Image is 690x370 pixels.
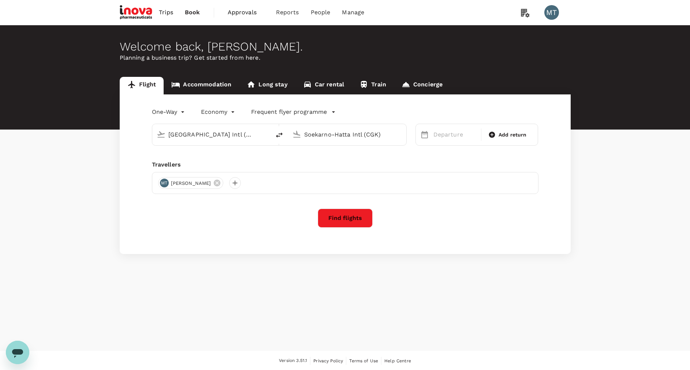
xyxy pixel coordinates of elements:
[279,357,307,365] span: Version 3.51.1
[349,358,378,363] span: Terms of Use
[120,4,153,20] img: iNova Pharmaceuticals
[168,129,255,140] input: Depart from
[164,77,239,94] a: Accommodation
[433,130,477,139] p: Departure
[349,357,378,365] a: Terms of Use
[160,179,169,187] div: MT
[152,106,186,118] div: One-Way
[185,8,200,17] span: Book
[295,77,352,94] a: Car rental
[265,134,267,135] button: Open
[384,357,411,365] a: Help Centre
[313,358,343,363] span: Privacy Policy
[167,180,216,187] span: [PERSON_NAME]
[120,53,571,62] p: Planning a business trip? Get started from here.
[342,8,364,17] span: Manage
[201,106,236,118] div: Economy
[228,8,264,17] span: Approvals
[120,40,571,53] div: Welcome back , [PERSON_NAME] .
[239,77,295,94] a: Long stay
[276,8,299,17] span: Reports
[271,126,288,144] button: delete
[120,77,164,94] a: Flight
[401,134,403,135] button: Open
[499,131,527,139] span: Add return
[313,357,343,365] a: Privacy Policy
[304,129,391,140] input: Going to
[394,77,450,94] a: Concierge
[352,77,394,94] a: Train
[6,341,29,364] iframe: Button to launch messaging window
[311,8,331,17] span: People
[158,177,224,189] div: MT[PERSON_NAME]
[251,108,336,116] button: Frequent flyer programme
[318,209,373,228] button: Find flights
[544,5,559,20] div: MT
[159,8,173,17] span: Trips
[384,358,411,363] span: Help Centre
[152,160,538,169] div: Travellers
[251,108,327,116] p: Frequent flyer programme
